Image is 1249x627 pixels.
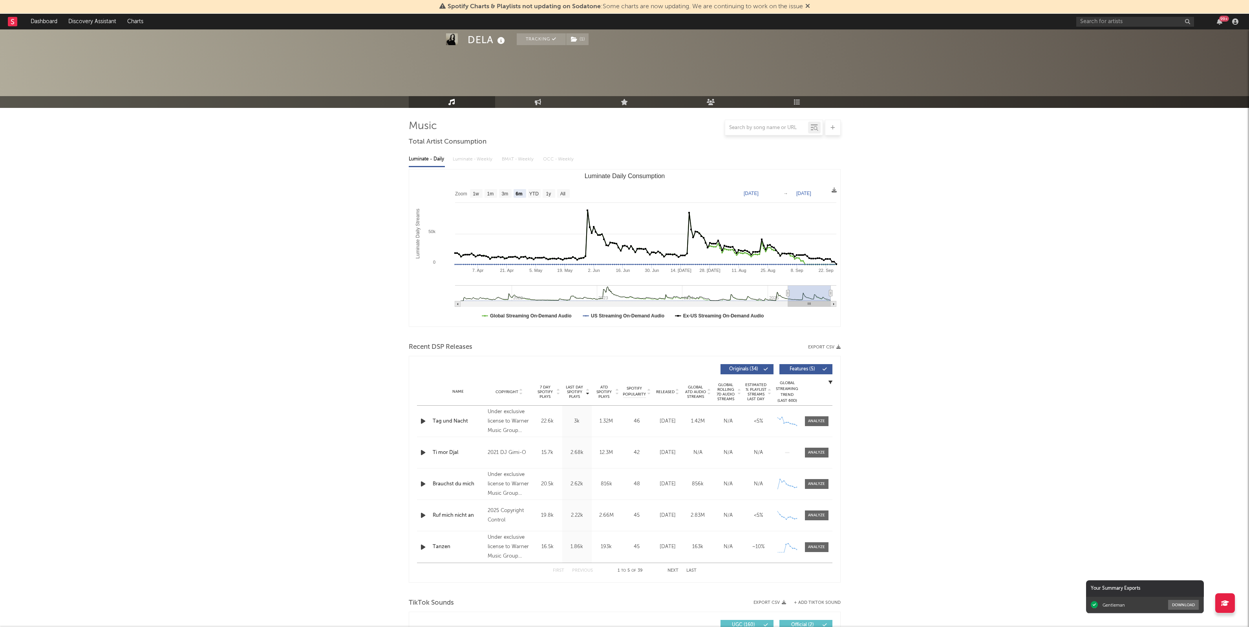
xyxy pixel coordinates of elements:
[594,543,619,551] div: 193k
[557,268,573,273] text: 19. May
[535,385,556,399] span: 7 Day Spotify Plays
[1086,580,1204,597] div: Your Summary Exports
[500,268,514,273] text: 21. Apr
[761,268,775,273] text: 25. Aug
[655,449,681,457] div: [DATE]
[455,191,467,197] text: Zoom
[594,385,614,399] span: ATD Spotify Plays
[496,390,518,394] span: Copyright
[796,191,811,196] text: [DATE]
[783,191,788,196] text: →
[488,506,530,525] div: 2025 Copyright Control
[623,417,651,425] div: 46
[621,569,626,572] span: to
[433,389,484,395] div: Name
[409,598,454,608] span: TikTok Sounds
[488,470,530,498] div: Under exclusive license to Warner Music Group Germany Holding GmbH,, © 2025 DELA
[715,543,741,551] div: N/A
[655,480,681,488] div: [DATE]
[433,512,484,519] a: Ruf mich nicht an
[670,268,691,273] text: 14. [DATE]
[683,313,764,319] text: Ex-US Streaming On-Demand Audio
[488,407,530,436] div: Under exclusive license to Warner Music Group Germany Holding GmbH,, © 2025 DELA
[745,383,767,401] span: Estimated % Playlist Streams Last Day
[594,480,619,488] div: 816k
[609,566,652,576] div: 1 5 39
[721,364,774,374] button: Originals(34)
[594,417,619,425] div: 1.32M
[667,569,678,573] button: Next
[616,268,630,273] text: 16. Jun
[433,480,484,488] a: Brauchst du mich
[490,313,572,319] text: Global Streaming On-Demand Audio
[516,191,522,197] text: 6m
[25,14,63,29] a: Dashboard
[1219,16,1229,22] div: 99 +
[433,260,435,264] text: 0
[685,385,706,399] span: Global ATD Audio Streams
[433,449,484,457] a: Ti mor Djal
[448,4,601,10] span: Spotify Charts & Playlists not updating on Sodatone
[808,345,841,350] button: Export CSV
[744,191,759,196] text: [DATE]
[623,386,646,397] span: Spotify Popularity
[501,191,508,197] text: 3m
[715,417,741,425] div: N/A
[433,543,484,551] a: Tanzen
[794,601,841,605] button: + Add TikTok Sound
[546,191,551,197] text: 1y
[564,417,590,425] div: 3k
[448,4,803,10] span: : Some charts are now updating. We are continuing to work on the issue
[731,268,746,273] text: 11. Aug
[715,480,741,488] div: N/A
[775,380,799,404] div: Global Streaming Trend (Last 60D)
[1217,18,1222,25] button: 99+
[584,173,665,179] text: Luminate Daily Consumption
[588,268,600,273] text: 2. Jun
[564,512,590,519] div: 2.22k
[572,569,593,573] button: Previous
[566,33,589,45] span: ( 1 )
[535,543,560,551] div: 16.5k
[631,569,636,572] span: of
[433,417,484,425] div: Tag und Nacht
[472,268,483,273] text: 7. Apr
[553,569,564,573] button: First
[415,209,420,259] text: Luminate Daily Streams
[564,449,590,457] div: 2.68k
[409,343,472,352] span: Recent DSP Releases
[517,33,566,45] button: Tracking
[685,417,711,425] div: 1.42M
[745,512,772,519] div: <5%
[655,512,681,519] div: [DATE]
[566,33,589,45] button: (1)
[529,268,543,273] text: 5. May
[63,14,122,29] a: Discovery Assistant
[564,543,590,551] div: 1.86k
[409,153,445,166] div: Luminate - Daily
[745,417,772,425] div: <5%
[594,449,619,457] div: 12.3M
[715,383,737,401] span: Global Rolling 7D Audio Streams
[805,4,810,10] span: Dismiss
[488,533,530,561] div: Under exclusive license to Warner Music Group Germany Holding GmbH,, © 2025 DELA
[409,137,486,147] span: Total Artist Consumption
[1076,17,1194,27] input: Search for artists
[685,543,711,551] div: 163k
[122,14,149,29] a: Charts
[487,191,494,197] text: 1m
[715,449,741,457] div: N/A
[591,313,664,319] text: US Streaming On-Demand Audio
[535,512,560,519] div: 19.8k
[745,543,772,551] div: ~ 10 %
[409,170,840,326] svg: Luminate Daily Consumption
[645,268,659,273] text: 30. Jun
[785,367,821,372] span: Features ( 5 )
[535,417,560,425] div: 22.6k
[1103,602,1125,608] div: Gentleman
[623,449,651,457] div: 42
